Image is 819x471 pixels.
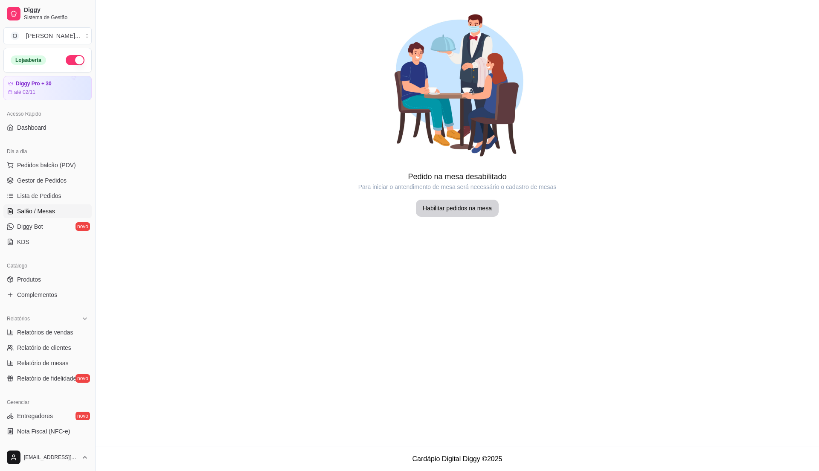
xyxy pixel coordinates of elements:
[66,55,84,65] button: Alterar Status
[3,326,92,339] a: Relatórios de vendas
[3,145,92,158] div: Dia a dia
[96,171,819,183] article: Pedido na mesa desabilitado
[3,76,92,100] a: Diggy Pro + 30até 02/11
[17,238,29,246] span: KDS
[17,207,55,215] span: Salão / Mesas
[3,220,92,233] a: Diggy Botnovo
[3,235,92,249] a: KDS
[3,121,92,134] a: Dashboard
[3,273,92,286] a: Produtos
[3,107,92,121] div: Acesso Rápido
[17,192,61,200] span: Lista de Pedidos
[17,412,53,420] span: Entregadores
[3,204,92,218] a: Salão / Mesas
[17,291,57,299] span: Complementos
[11,55,46,65] div: Loja aberta
[3,288,92,302] a: Complementos
[3,158,92,172] button: Pedidos balcão (PDV)
[17,442,64,451] span: Controle de caixa
[17,427,70,436] span: Nota Fiscal (NFC-e)
[3,356,92,370] a: Relatório de mesas
[3,424,92,438] a: Nota Fiscal (NFC-e)
[14,89,35,96] article: até 02/11
[416,200,499,217] button: Habilitar pedidos na mesa
[3,447,92,468] button: [EMAIL_ADDRESS][DOMAIN_NAME]
[17,328,73,337] span: Relatórios de vendas
[7,315,30,322] span: Relatórios
[17,176,67,185] span: Gestor de Pedidos
[17,123,46,132] span: Dashboard
[17,222,43,231] span: Diggy Bot
[3,174,92,187] a: Gestor de Pedidos
[3,341,92,355] a: Relatório de clientes
[3,409,92,423] a: Entregadoresnovo
[17,275,41,284] span: Produtos
[3,259,92,273] div: Catálogo
[96,183,819,191] article: Para iniciar o antendimento de mesa será necessário o cadastro de mesas
[24,454,78,461] span: [EMAIL_ADDRESS][DOMAIN_NAME]
[3,372,92,385] a: Relatório de fidelidadenovo
[11,32,19,40] span: O
[17,359,69,367] span: Relatório de mesas
[24,14,88,21] span: Sistema de Gestão
[3,27,92,44] button: Select a team
[3,189,92,203] a: Lista de Pedidos
[26,32,80,40] div: [PERSON_NAME] ...
[24,6,88,14] span: Diggy
[96,447,819,471] footer: Cardápio Digital Diggy © 2025
[17,343,71,352] span: Relatório de clientes
[3,3,92,24] a: DiggySistema de Gestão
[3,440,92,454] a: Controle de caixa
[17,161,76,169] span: Pedidos balcão (PDV)
[3,395,92,409] div: Gerenciar
[17,374,76,383] span: Relatório de fidelidade
[16,81,52,87] article: Diggy Pro + 30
